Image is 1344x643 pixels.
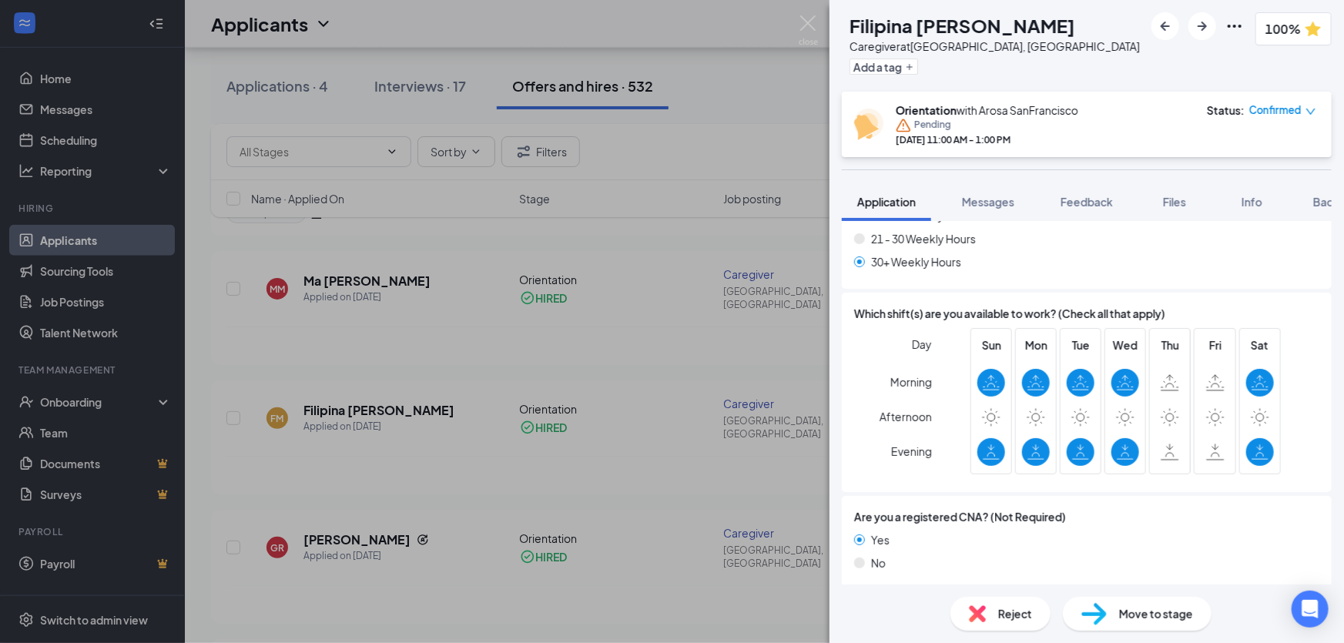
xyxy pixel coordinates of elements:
[1188,12,1216,40] button: ArrowRight
[1163,195,1186,209] span: Files
[857,195,916,209] span: Application
[1111,337,1139,353] span: Wed
[871,253,961,270] span: 30+ Weekly Hours
[1022,337,1050,353] span: Mon
[896,118,911,133] svg: Warning
[1292,591,1329,628] div: Open Intercom Messenger
[1119,605,1193,622] span: Move to stage
[1246,337,1274,353] span: Sat
[871,230,976,247] span: 21 - 30 Weekly Hours
[977,337,1005,353] span: Sun
[1207,102,1245,118] div: Status :
[871,554,886,571] span: No
[1193,17,1212,35] svg: ArrowRight
[890,368,932,396] span: Morning
[1061,195,1113,209] span: Feedback
[1067,337,1094,353] span: Tue
[912,336,932,353] span: Day
[880,403,932,430] span: Afternoon
[962,195,1014,209] span: Messages
[998,605,1032,622] span: Reject
[1242,195,1262,209] span: Info
[891,437,932,465] span: Evening
[854,508,1066,525] span: Are you a registered CNA? (Not Required)
[1305,106,1316,117] span: down
[1225,17,1244,35] svg: Ellipses
[896,102,1078,118] div: with Arosa SanFrancisco
[871,531,890,548] span: Yes
[1151,12,1179,40] button: ArrowLeftNew
[905,62,914,72] svg: Plus
[1265,19,1301,39] span: 100%
[1202,337,1229,353] span: Fri
[914,118,951,133] span: Pending
[1156,337,1184,353] span: Thu
[1156,17,1175,35] svg: ArrowLeftNew
[850,12,1075,39] h1: Filipina [PERSON_NAME]
[850,39,1140,54] div: Caregiver at [GEOGRAPHIC_DATA], [GEOGRAPHIC_DATA]
[896,103,957,117] b: Orientation
[1249,102,1302,118] span: Confirmed
[896,133,1078,146] div: [DATE] 11:00 AM - 1:00 PM
[854,305,1165,322] span: Which shift(s) are you available to work? (Check all that apply)
[850,59,918,75] button: PlusAdd a tag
